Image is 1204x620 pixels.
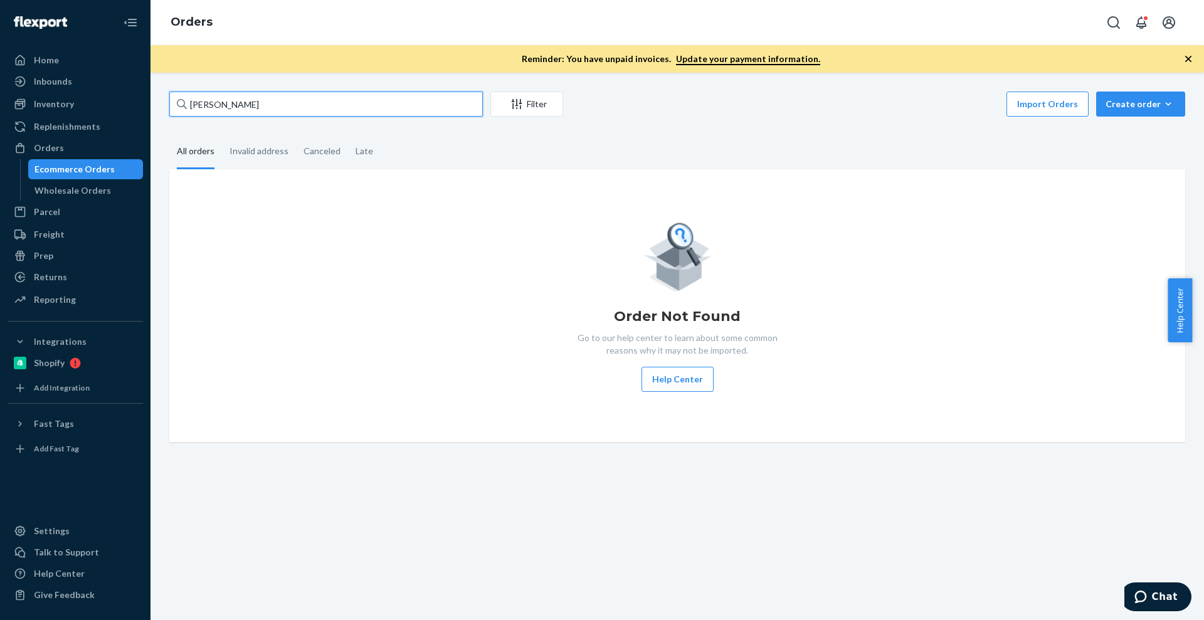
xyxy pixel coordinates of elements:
[304,135,341,167] div: Canceled
[34,357,65,369] div: Shopify
[34,525,70,537] div: Settings
[34,443,79,454] div: Add Fast Tag
[1124,582,1191,614] iframe: Opens a widget where you can chat to one of our agents
[34,567,85,580] div: Help Center
[169,92,483,117] input: Search orders
[8,138,143,158] a: Orders
[34,418,74,430] div: Fast Tags
[1156,10,1181,35] button: Open account menu
[8,353,143,373] a: Shopify
[34,54,59,66] div: Home
[177,135,214,169] div: All orders
[34,293,76,306] div: Reporting
[34,335,87,348] div: Integrations
[118,10,143,35] button: Close Navigation
[34,184,111,197] div: Wholesale Orders
[8,71,143,92] a: Inbounds
[8,414,143,434] button: Fast Tags
[8,246,143,266] a: Prep
[28,181,144,201] a: Wholesale Orders
[34,546,99,559] div: Talk to Support
[34,206,60,218] div: Parcel
[8,202,143,222] a: Parcel
[8,542,143,562] button: Talk to Support
[1101,10,1126,35] button: Open Search Box
[356,135,373,167] div: Late
[1096,92,1185,117] button: Create order
[161,4,223,41] ol: breadcrumbs
[614,307,741,327] h1: Order Not Found
[490,92,563,117] button: Filter
[230,135,288,167] div: Invalid address
[8,117,143,137] a: Replenishments
[8,290,143,310] a: Reporting
[643,219,712,292] img: Empty list
[568,332,787,357] p: Go to our help center to learn about some common reasons why it may not be imported.
[171,15,213,29] a: Orders
[34,250,53,262] div: Prep
[8,50,143,70] a: Home
[1168,278,1192,342] button: Help Center
[8,521,143,541] a: Settings
[34,271,67,283] div: Returns
[34,98,74,110] div: Inventory
[1129,10,1154,35] button: Open notifications
[522,53,820,65] p: Reminder: You have unpaid invoices.
[8,94,143,114] a: Inventory
[34,228,65,241] div: Freight
[8,585,143,605] button: Give Feedback
[8,439,143,459] a: Add Fast Tag
[34,120,100,133] div: Replenishments
[1106,98,1176,110] div: Create order
[1006,92,1089,117] button: Import Orders
[8,224,143,244] a: Freight
[34,75,72,88] div: Inbounds
[642,367,714,392] button: Help Center
[14,16,67,29] img: Flexport logo
[34,163,115,176] div: Ecommerce Orders
[8,267,143,287] a: Returns
[34,589,95,601] div: Give Feedback
[8,332,143,352] button: Integrations
[676,53,820,65] a: Update your payment information.
[8,564,143,584] a: Help Center
[34,382,90,393] div: Add Integration
[28,159,144,179] a: Ecommerce Orders
[491,98,562,110] div: Filter
[8,378,143,398] a: Add Integration
[34,142,64,154] div: Orders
